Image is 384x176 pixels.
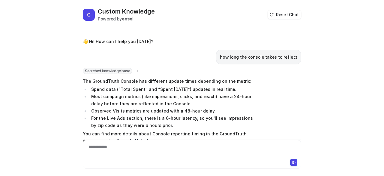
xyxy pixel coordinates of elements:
[83,68,132,74] span: Searched knowledge base
[89,115,258,129] li: For the Live Ads section, there is a 6-hour latency, so you'll see impressions by zip code as the...
[98,16,155,22] div: Powered by
[83,130,258,145] p: You can find more details about Console reporting timing in the GroundTruth documentation: .
[98,7,155,16] h2: Custom Knowledge
[220,54,297,61] p: how long the console takes to reflect
[83,78,258,85] p: The GroundTruth Console has different update times depending on the metric:
[268,10,301,19] button: Reset Chat
[83,38,153,45] p: 👋 Hi! How can I help you [DATE]?
[89,107,258,115] li: Observed Visits metrics are updated with a 48-hour delay.
[83,9,95,21] span: C
[89,86,258,93] li: Spend data (“Total Spent” and “Spent [DATE]”) updates in real time.
[89,93,258,107] li: Most campaign metrics (like impressions, clicks, and reach) have a 24-hour delay before they are ...
[122,16,133,21] b: eesel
